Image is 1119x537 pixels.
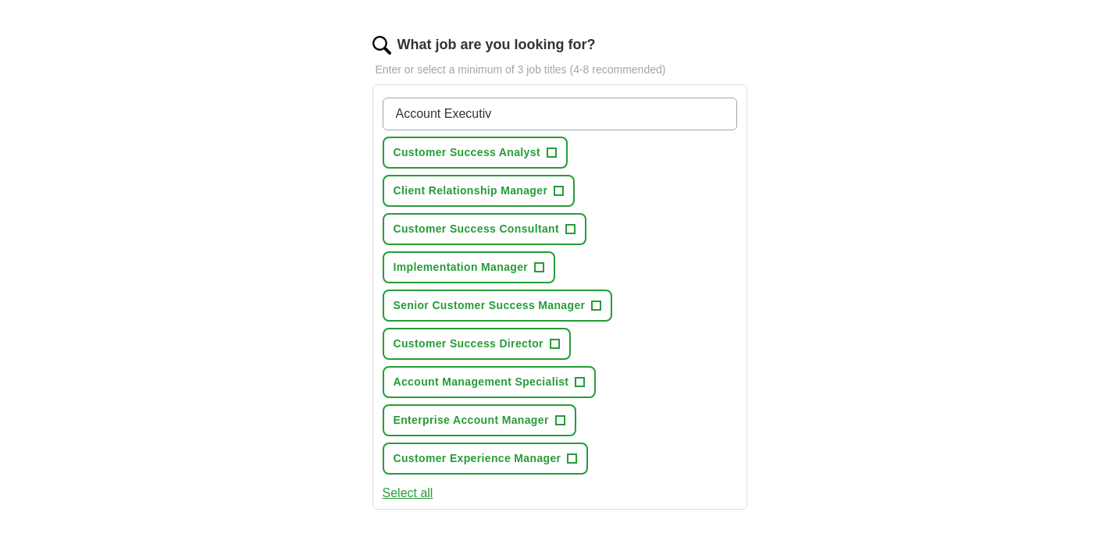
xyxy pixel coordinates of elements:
[383,366,597,398] button: Account Management Specialist
[383,484,433,503] button: Select all
[394,450,561,467] span: Customer Experience Manager
[383,213,587,245] button: Customer Success Consultant
[394,221,560,237] span: Customer Success Consultant
[383,251,556,283] button: Implementation Manager
[394,374,569,390] span: Account Management Specialist
[383,404,576,436] button: Enterprise Account Manager
[383,98,737,130] input: Type a job title and press enter
[394,297,586,314] span: Senior Customer Success Manager
[394,412,549,429] span: Enterprise Account Manager
[394,183,548,199] span: Client Relationship Manager
[397,34,596,55] label: What job are you looking for?
[383,443,589,475] button: Customer Experience Manager
[383,175,576,207] button: Client Relationship Manager
[383,137,568,169] button: Customer Success Analyst
[383,328,571,360] button: Customer Success Director
[394,144,540,161] span: Customer Success Analyst
[394,336,543,352] span: Customer Success Director
[394,259,529,276] span: Implementation Manager
[372,36,391,55] img: search.png
[372,62,747,78] p: Enter or select a minimum of 3 job titles (4-8 recommended)
[383,290,613,322] button: Senior Customer Success Manager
